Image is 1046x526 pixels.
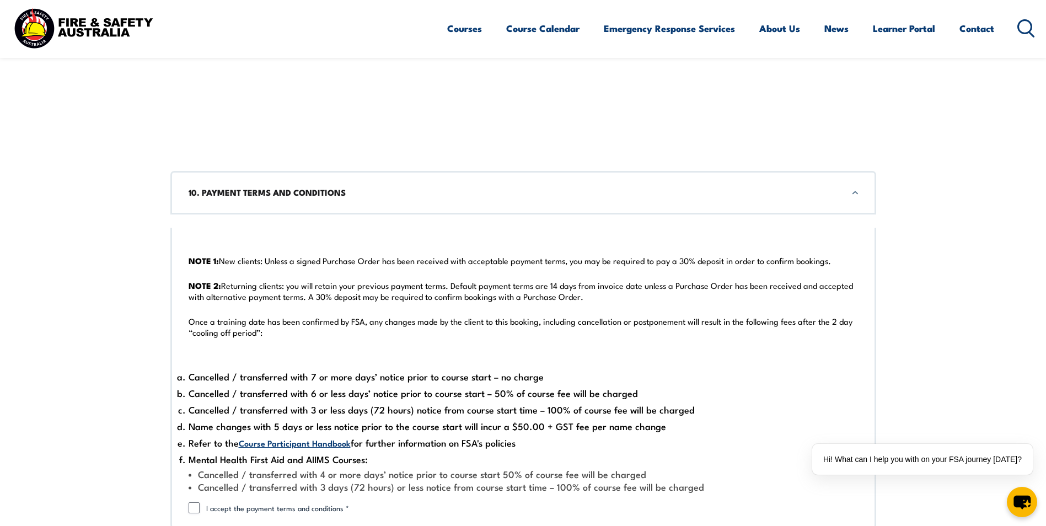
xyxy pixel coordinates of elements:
li: Cancelled / transferred with 7 or more days’ notice prior to course start – no charge [189,368,858,385]
li: Mental Health First Aid and AIIMS Courses: [189,451,858,468]
a: Courses [447,14,482,43]
li: Cancelled / transferred with 3 days (72 hours) or less notice from course start time – 100% of co... [189,480,858,493]
a: Emergency Response Services [604,14,735,43]
li: Refer to the for further information on FSA's policies [189,434,858,451]
button: chat-button [1007,487,1037,517]
label: I accept the payment terms and conditions * [206,502,858,513]
li: Cancelled / transferred with 4 or more days’ notice prior to course start 50% of course fee will ... [189,468,858,480]
strong: NOTE 1: [189,254,219,267]
p: New clients: Unless a signed Purchase Order has been received with acceptable payment terms, you ... [189,255,858,266]
p: Once a training date has been confirmed by FSA, any changes made by the client to this booking, i... [189,316,858,338]
strong: NOTE 2: [189,279,221,292]
li: Name changes with 5 days or less notice prior to the course start will incur a $50.00 + GST fee p... [189,418,858,434]
a: Course Calendar [506,14,580,43]
a: Contact [959,14,994,43]
div: 10. PAYMENT TERMS AND CONDITIONS [170,171,876,214]
a: News [824,14,849,43]
li: Cancelled / transferred with 3 or less days (72 hours) notice from course start time – 100% of co... [189,401,858,418]
a: About Us [759,14,800,43]
li: Cancelled / transferred with 6 or less days’ notice prior to course start – 50% of course fee wil... [189,385,858,401]
p: Returning clients: you will retain your previous payment terms. Default payment terms are 14 days... [189,280,858,302]
a: Learner Portal [873,14,935,43]
h3: 10. PAYMENT TERMS AND CONDITIONS [189,186,858,198]
a: Course Participant Handbook [239,437,351,449]
div: Hi! What can I help you with on your FSA journey [DATE]? [812,444,1033,475]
